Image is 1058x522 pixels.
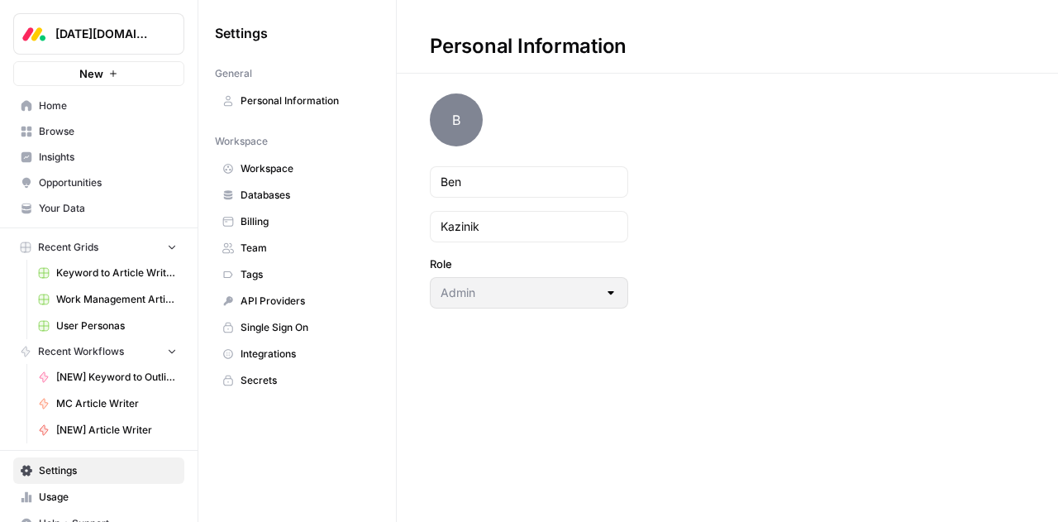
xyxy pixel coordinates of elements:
[13,457,184,484] a: Settings
[31,417,184,443] a: [NEW] Article Writer
[31,260,184,286] a: Keyword to Article Writer Grid
[31,286,184,313] a: Work Management Article Grid
[13,93,184,119] a: Home
[215,341,379,367] a: Integrations
[215,134,268,149] span: Workspace
[430,256,628,272] label: Role
[241,93,372,108] span: Personal Information
[13,339,184,364] button: Recent Workflows
[39,175,177,190] span: Opportunities
[56,370,177,385] span: [NEW] Keyword to Outline
[13,235,184,260] button: Recent Grids
[215,314,379,341] a: Single Sign On
[215,88,379,114] a: Personal Information
[215,288,379,314] a: API Providers
[39,124,177,139] span: Browse
[215,23,268,43] span: Settings
[31,313,184,339] a: User Personas
[39,201,177,216] span: Your Data
[79,65,103,82] span: New
[13,118,184,145] a: Browse
[241,267,372,282] span: Tags
[55,26,155,42] span: [DATE][DOMAIN_NAME]
[38,240,98,255] span: Recent Grids
[39,98,177,113] span: Home
[215,156,379,182] a: Workspace
[215,235,379,261] a: Team
[13,484,184,510] a: Usage
[241,294,372,309] span: API Providers
[430,93,483,146] span: B
[215,261,379,288] a: Tags
[241,241,372,256] span: Team
[215,66,252,81] span: General
[13,61,184,86] button: New
[13,195,184,222] a: Your Data
[241,188,372,203] span: Databases
[56,266,177,280] span: Keyword to Article Writer Grid
[215,182,379,208] a: Databases
[13,13,184,55] button: Workspace: Monday.com
[241,347,372,362] span: Integrations
[241,320,372,335] span: Single Sign On
[38,344,124,359] span: Recent Workflows
[19,19,49,49] img: Monday.com Logo
[31,390,184,417] a: MC Article Writer
[39,490,177,505] span: Usage
[241,161,372,176] span: Workspace
[56,318,177,333] span: User Personas
[241,214,372,229] span: Billing
[39,463,177,478] span: Settings
[215,367,379,394] a: Secrets
[56,396,177,411] span: MC Article Writer
[241,373,372,388] span: Secrets
[13,170,184,196] a: Opportunities
[13,144,184,170] a: Insights
[39,150,177,165] span: Insights
[56,292,177,307] span: Work Management Article Grid
[215,208,379,235] a: Billing
[31,364,184,390] a: [NEW] Keyword to Outline
[397,33,660,60] div: Personal Information
[56,423,177,438] span: [NEW] Article Writer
